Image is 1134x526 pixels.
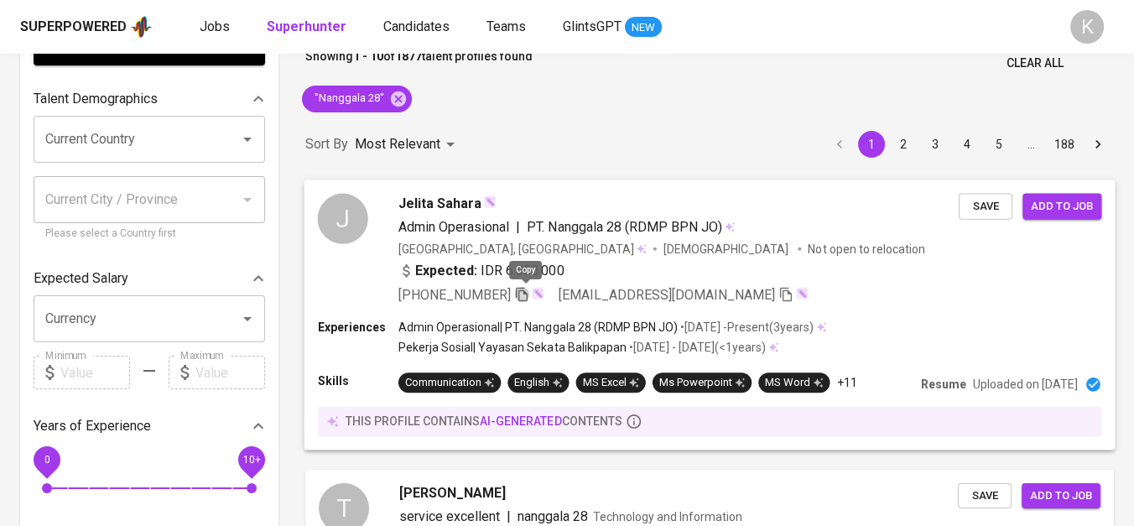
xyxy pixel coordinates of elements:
[967,196,1004,216] span: Save
[922,131,949,158] button: Go to page 3
[305,180,1114,450] a: JJelita SaharaAdmin Operasional|PT. Nanggala 28 (RDMP BPN JO)[GEOGRAPHIC_DATA], [GEOGRAPHIC_DATA]...
[514,374,562,390] div: English
[808,240,924,257] p: Not open to relocation
[1031,196,1093,216] span: Add to job
[236,128,259,151] button: Open
[527,218,722,234] span: PT. Nanggala 28 (RDMP BPN JO)
[398,339,627,356] p: Pekerja Sosial | Yayasan Sekata Balikpapan
[267,17,350,38] a: Superhunter
[242,454,260,466] span: 10+
[765,374,823,390] div: MS Word
[236,307,259,331] button: Open
[34,82,265,116] div: Talent Demographics
[383,17,453,38] a: Candidates
[558,286,775,302] span: [EMAIL_ADDRESS][DOMAIN_NAME]
[563,18,622,34] span: GlintsGPT
[486,18,526,34] span: Teams
[399,508,500,524] span: service excellent
[355,134,440,154] p: Most Relevant
[921,376,966,393] p: Resume
[200,18,230,34] span: Jobs
[318,193,368,243] div: J
[973,376,1078,393] p: Uploaded on [DATE]
[302,86,412,112] div: "Nanggala 28"
[34,409,265,443] div: Years of Experience
[399,483,506,503] span: [PERSON_NAME]
[302,91,394,107] span: "Nanggala 28"
[130,14,153,39] img: app logo
[986,131,1012,158] button: Go to page 5
[318,319,398,336] p: Experiences
[824,131,1114,158] nav: pagination navigation
[486,17,529,38] a: Teams
[34,89,158,109] p: Talent Demographics
[195,356,265,389] input: Value
[398,193,481,213] span: Jelita Sahara
[966,487,1003,506] span: Save
[1070,10,1104,44] div: K
[795,286,809,299] img: magic_wand.svg
[318,372,398,389] p: Skills
[398,260,564,280] div: IDR 6.000.000
[531,286,544,299] img: magic_wand.svg
[398,286,511,302] span: [PHONE_NUMBER]
[267,18,346,34] b: Superhunter
[625,19,662,36] span: NEW
[858,131,885,158] button: page 1
[958,483,1012,509] button: Save
[415,260,477,280] b: Expected:
[1022,483,1100,509] button: Add to job
[383,18,450,34] span: Candidates
[1085,131,1111,158] button: Go to next page
[518,508,588,524] span: nanggala 28
[395,49,422,63] b: 1877
[959,193,1012,219] button: Save
[563,17,662,38] a: GlintsGPT NEW
[1049,131,1079,158] button: Go to page 188
[836,374,856,391] p: +11
[1017,136,1044,153] div: …
[398,240,647,257] div: [GEOGRAPHIC_DATA], [GEOGRAPHIC_DATA]
[346,413,622,430] p: this profile contains contents
[663,240,791,257] span: [DEMOGRAPHIC_DATA]
[20,14,153,39] a: Superpoweredapp logo
[353,49,383,63] b: 1 - 10
[516,216,520,237] span: |
[678,319,814,336] p: • [DATE] - Present ( 3 years )
[398,218,509,234] span: Admin Operasional
[954,131,981,158] button: Go to page 4
[305,134,348,154] p: Sort By
[1022,193,1101,219] button: Add to job
[583,374,639,390] div: MS Excel
[34,268,128,289] p: Expected Salary
[405,374,494,390] div: Communication
[45,226,253,242] p: Please select a Country first
[890,131,917,158] button: Go to page 2
[34,262,265,295] div: Expected Salary
[20,18,127,37] div: Superpowered
[1030,487,1092,506] span: Add to job
[355,129,460,160] div: Most Relevant
[627,339,766,356] p: • [DATE] - [DATE] ( <1 years )
[305,48,533,79] p: Showing of talent profiles found
[398,319,678,336] p: Admin Operasional | PT. Nanggala 28 (RDMP BPN JO)
[200,17,233,38] a: Jobs
[60,356,130,389] input: Value
[659,374,745,390] div: Ms Powerpoint
[1000,48,1070,79] button: Clear All
[44,454,49,466] span: 0
[34,416,151,436] p: Years of Experience
[593,510,742,523] span: Technology and Information
[480,414,561,428] span: AI-generated
[1007,53,1064,74] span: Clear All
[483,195,497,208] img: magic_wand.svg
